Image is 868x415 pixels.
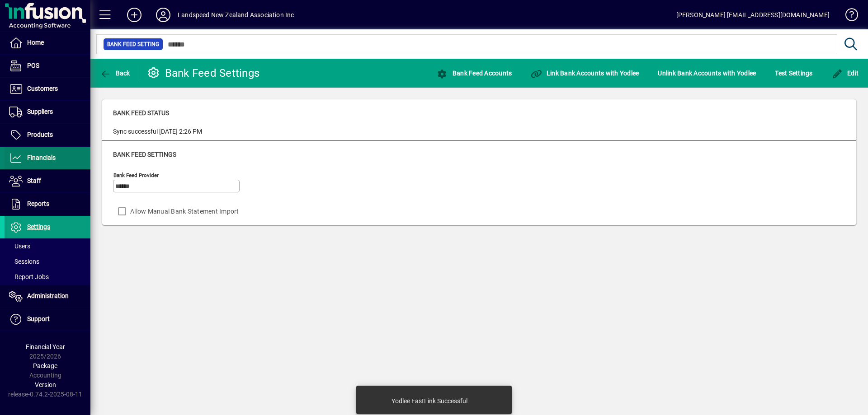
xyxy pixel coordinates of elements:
a: Customers [5,78,90,100]
div: Sync successful [DATE] 2:26 PM [113,127,202,136]
span: Staff [27,177,41,184]
span: Link Bank Accounts with Yodlee [531,70,639,77]
span: Bank Feed Settings [113,151,176,158]
span: Customers [27,85,58,92]
div: Yodlee FastLink Successful [392,396,467,406]
span: Edit [832,70,859,77]
a: Administration [5,285,90,308]
button: Add [120,7,149,23]
span: Products [27,131,53,138]
a: Report Jobs [5,269,90,284]
span: Financials [27,154,56,161]
button: Unlink Bank Accounts with Yodlee [656,65,758,81]
span: Administration [27,292,69,299]
a: Support [5,308,90,331]
button: Link Bank Accounts with Yodlee [528,65,641,81]
div: Bank Feed Settings [147,66,260,80]
a: Staff [5,170,90,192]
a: Users [5,238,90,254]
button: Back [98,65,132,81]
a: Knowledge Base [839,2,857,31]
span: Financial Year [26,343,65,350]
a: POS [5,55,90,77]
button: Profile [149,7,178,23]
span: Version [35,381,56,388]
span: Suppliers [27,108,53,115]
span: Support [27,315,50,322]
div: [PERSON_NAME] [EMAIL_ADDRESS][DOMAIN_NAME] [676,8,830,22]
span: Users [9,242,30,250]
span: POS [27,62,39,69]
button: Edit [830,65,861,81]
span: Settings [27,223,50,230]
span: Report Jobs [9,273,49,280]
span: Unlink Bank Accounts with Yodlee [658,66,756,80]
a: Reports [5,193,90,215]
div: Landspeed New Zealand Association Inc [178,8,294,22]
span: Bank Feed Accounts [437,70,512,77]
a: Home [5,32,90,54]
span: Package [33,362,57,369]
a: Sessions [5,254,90,269]
button: Test Settings [773,65,815,81]
span: Test Settings [775,66,812,80]
mat-label: Bank Feed Provider [113,172,159,178]
button: Bank Feed Accounts [434,65,514,81]
a: Products [5,124,90,146]
span: Sessions [9,258,39,265]
span: Home [27,39,44,46]
span: Reports [27,200,49,207]
a: Suppliers [5,101,90,123]
span: Back [100,70,130,77]
a: Financials [5,147,90,169]
span: Bank Feed Setting [107,40,159,49]
span: Bank Feed Status [113,109,169,117]
app-page-header-button: Back [90,65,140,81]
